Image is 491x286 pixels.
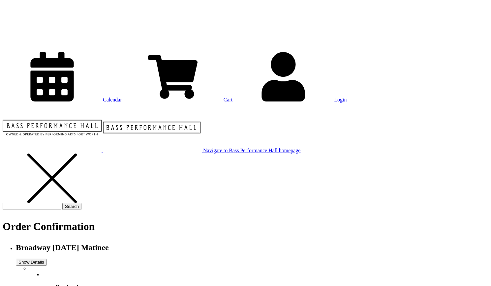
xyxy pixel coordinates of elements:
[234,97,347,102] a: Login
[62,203,81,210] input: Search
[224,97,233,102] span: Cart
[3,220,488,233] p: Order Confirmation
[123,97,234,102] a: Cart
[16,259,47,266] button: Show Details
[16,243,488,252] h2: Broadway [DATE] Matinee
[3,97,123,102] a: Calendar
[334,97,347,102] span: Login
[203,148,300,153] span: Navigate to Bass Performance Hall homepage
[3,148,300,153] a: Navigate to Bass Performance Hall homepage
[103,97,122,102] span: Calendar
